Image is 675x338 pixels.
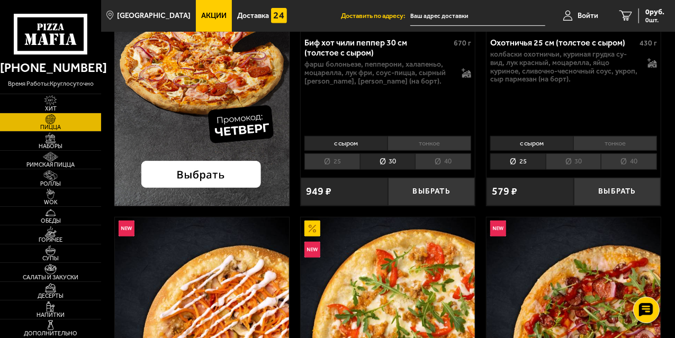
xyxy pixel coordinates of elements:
span: 670 г [454,39,471,48]
li: 25 [490,153,546,170]
li: с сыром [490,136,573,151]
span: [GEOGRAPHIC_DATA] [118,12,191,20]
img: Новинка [119,221,134,236]
li: тонкое [388,136,471,151]
span: Войти [578,12,598,20]
span: 0 шт. [645,17,664,23]
span: Доставить по адресу: [341,13,410,20]
div: Охотничья 25 см (толстое с сыром) [490,38,637,48]
li: с сыром [304,136,388,151]
div: Биф хот чили пеппер 30 см (толстое с сыром) [304,38,451,58]
input: Ваш адрес доставки [410,6,545,26]
li: 40 [415,153,471,170]
img: Новинка [490,221,506,236]
span: Доставка [237,12,269,20]
li: тонкое [573,136,657,151]
span: 430 г [640,39,657,48]
span: 0 руб. [645,8,664,16]
button: Выбрать [388,178,475,206]
p: фарш болоньезе, пепперони, халапеньо, моцарелла, лук фри, соус-пицца, сырный [PERSON_NAME], [PERS... [304,60,455,86]
img: Акционный [304,221,320,236]
span: 949 ₽ [306,186,331,197]
span: Акции [201,12,227,20]
li: 30 [546,153,601,170]
li: 30 [360,153,416,170]
p: колбаски охотничьи, куриная грудка су-вид, лук красный, моцарелла, яйцо куриное, сливочно-чесночн... [490,50,641,84]
span: 579 ₽ [492,186,517,197]
button: Выбрать [574,178,661,206]
img: Новинка [304,242,320,258]
li: 40 [601,153,657,170]
li: 25 [304,153,360,170]
img: 15daf4d41897b9f0e9f617042186c801.svg [271,8,287,24]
